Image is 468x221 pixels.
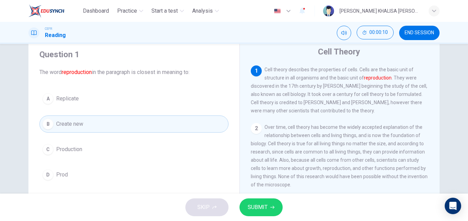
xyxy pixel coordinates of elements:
[39,68,229,76] span: The word in the paragraph is closest in meaning to:
[56,95,79,103] span: Replicate
[251,123,262,134] div: 2
[56,145,82,154] span: Production
[39,90,229,107] button: AReplicate
[42,119,53,130] div: B
[42,93,53,104] div: A
[45,26,52,31] span: CEFR
[83,7,109,15] span: Dashboard
[192,7,213,15] span: Analysis
[28,4,80,18] a: EduSynch logo
[39,166,229,183] button: DProd
[80,5,112,17] button: Dashboard
[405,30,434,36] span: END SESSION
[114,5,146,17] button: Practice
[42,144,53,155] div: C
[323,5,334,16] img: Profile picture
[251,65,262,76] div: 1
[28,4,64,18] img: EduSynch logo
[251,67,427,113] span: Cell theory describes the properties of cells. Cells are the basic unit of structure in all organ...
[248,202,268,212] span: SUBMIT
[62,69,92,75] font: reproduction
[445,198,461,214] div: Open Intercom Messenger
[357,26,394,39] button: 00:00:10
[117,7,137,15] span: Practice
[340,7,420,15] div: [PERSON_NAME] KHALISA [PERSON_NAME]
[239,198,283,216] button: SUBMIT
[39,115,229,133] button: BCreate new
[337,26,351,40] div: Mute
[56,120,83,128] span: Create new
[45,31,66,39] h1: Reading
[151,7,178,15] span: Start a test
[56,171,68,179] span: Prod
[149,5,187,17] button: Start a test
[189,5,222,17] button: Analysis
[364,75,392,81] font: reproduction
[39,141,229,158] button: CProduction
[42,169,53,180] div: D
[399,26,440,40] button: END SESSION
[251,124,428,187] span: Over time, cell theory has become the widely accepted explanation of the relationship between cel...
[318,46,360,57] h4: Cell Theory
[39,49,229,60] h4: Question 1
[369,30,388,35] span: 00:00:10
[273,9,282,14] img: en
[357,26,394,40] div: Hide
